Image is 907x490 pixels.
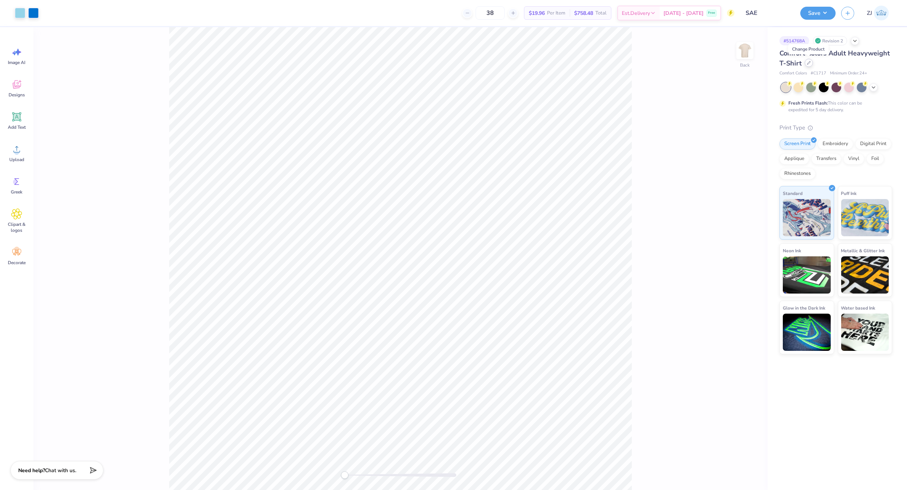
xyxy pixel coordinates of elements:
span: Puff Ink [841,189,857,197]
div: Vinyl [843,153,864,164]
span: Decorate [8,260,26,266]
img: Zhor Junavee Antocan [874,6,889,20]
div: Embroidery [818,138,853,150]
a: ZJ [863,6,892,20]
span: Clipart & logos [4,221,29,233]
button: Save [800,7,836,20]
div: # 514768A [779,36,809,45]
img: Glow in the Dark Ink [783,314,831,351]
span: Est. Delivery [622,9,650,17]
span: Metallic & Glitter Ink [841,247,885,254]
span: ZJ [867,9,872,17]
span: Standard [783,189,803,197]
div: Accessibility label [341,471,348,479]
img: Standard [783,199,831,236]
span: Greek [11,189,23,195]
div: This color can be expedited for 5 day delivery. [788,100,880,113]
div: Digital Print [855,138,891,150]
span: $19.96 [529,9,545,17]
span: Glow in the Dark Ink [783,304,825,312]
span: Upload [9,157,24,163]
span: Free [708,10,715,16]
strong: Need help? [18,467,45,474]
div: Foil [866,153,884,164]
span: Minimum Order: 24 + [830,70,867,77]
span: Total [595,9,607,17]
span: Comfort Colors Adult Heavyweight T-Shirt [779,49,890,68]
span: Add Text [8,124,26,130]
img: Neon Ink [783,256,831,294]
span: Chat with us. [45,467,76,474]
img: Back [737,43,752,58]
div: Screen Print [779,138,816,150]
span: [DATE] - [DATE] [663,9,704,17]
img: Puff Ink [841,199,889,236]
strong: Fresh Prints Flash: [788,100,828,106]
span: # C1717 [811,70,826,77]
span: Image AI [8,60,26,65]
img: Water based Ink [841,314,889,351]
span: Comfort Colors [779,70,807,77]
input: – – [476,6,505,20]
div: Revision 2 [813,36,847,45]
img: Metallic & Glitter Ink [841,256,889,294]
div: Back [740,62,750,68]
span: Neon Ink [783,247,801,254]
div: Print Type [779,124,892,132]
div: Rhinestones [779,168,816,179]
div: Change Product [788,44,829,54]
span: Per Item [547,9,565,17]
span: $758.48 [574,9,593,17]
div: Transfers [811,153,841,164]
div: Applique [779,153,809,164]
span: Designs [9,92,25,98]
input: Untitled Design [740,6,795,20]
span: Water based Ink [841,304,875,312]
